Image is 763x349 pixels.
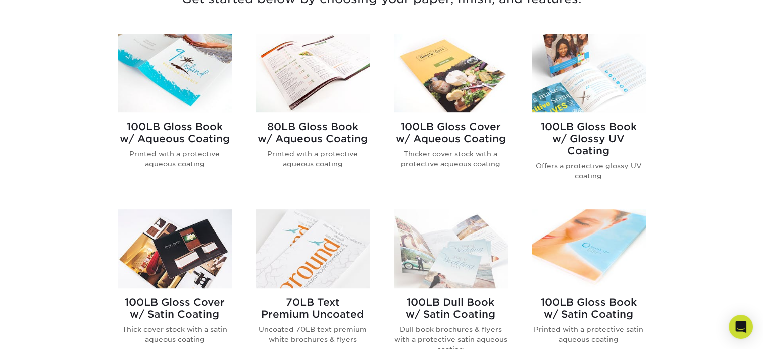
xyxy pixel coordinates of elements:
[118,149,232,169] p: Printed with a protective aqueous coating
[394,34,508,197] a: 100LB Gloss Cover<br/>w/ Aqueous Coating Brochures & Flyers 100LB Gloss Coverw/ Aqueous Coating T...
[256,324,370,345] p: Uncoated 70LB text premium white brochures & flyers
[394,121,508,145] h2: 100LB Gloss Cover w/ Aqueous Coating
[118,34,232,112] img: 100LB Gloss Book<br/>w/ Aqueous Coating Brochures & Flyers
[532,161,646,181] p: Offers a protective glossy UV coating
[532,121,646,157] h2: 100LB Gloss Book w/ Glossy UV Coating
[256,34,370,112] img: 80LB Gloss Book<br/>w/ Aqueous Coating Brochures & Flyers
[256,209,370,288] img: 70LB Text<br/>Premium Uncoated Brochures & Flyers
[532,34,646,112] img: 100LB Gloss Book<br/>w/ Glossy UV Coating Brochures & Flyers
[118,209,232,288] img: 100LB Gloss Cover<br/>w/ Satin Coating Brochures & Flyers
[394,149,508,169] p: Thicker cover stock with a protective aqueous coating
[118,121,232,145] h2: 100LB Gloss Book w/ Aqueous Coating
[118,324,232,345] p: Thick cover stock with a satin aqueous coating
[729,315,753,339] div: Open Intercom Messenger
[394,296,508,320] h2: 100LB Dull Book w/ Satin Coating
[118,34,232,197] a: 100LB Gloss Book<br/>w/ Aqueous Coating Brochures & Flyers 100LB Gloss Bookw/ Aqueous Coating Pri...
[532,34,646,197] a: 100LB Gloss Book<br/>w/ Glossy UV Coating Brochures & Flyers 100LB Gloss Bookw/ Glossy UV Coating...
[394,209,508,288] img: 100LB Dull Book<br/>w/ Satin Coating Brochures & Flyers
[256,34,370,197] a: 80LB Gloss Book<br/>w/ Aqueous Coating Brochures & Flyers 80LB Gloss Bookw/ Aqueous Coating Print...
[394,34,508,112] img: 100LB Gloss Cover<br/>w/ Aqueous Coating Brochures & Flyers
[118,296,232,320] h2: 100LB Gloss Cover w/ Satin Coating
[532,324,646,345] p: Printed with a protective satin aqueous coating
[532,209,646,288] img: 100LB Gloss Book<br/>w/ Satin Coating Brochures & Flyers
[256,296,370,320] h2: 70LB Text Premium Uncoated
[256,121,370,145] h2: 80LB Gloss Book w/ Aqueous Coating
[532,296,646,320] h2: 100LB Gloss Book w/ Satin Coating
[256,149,370,169] p: Printed with a protective aqueous coating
